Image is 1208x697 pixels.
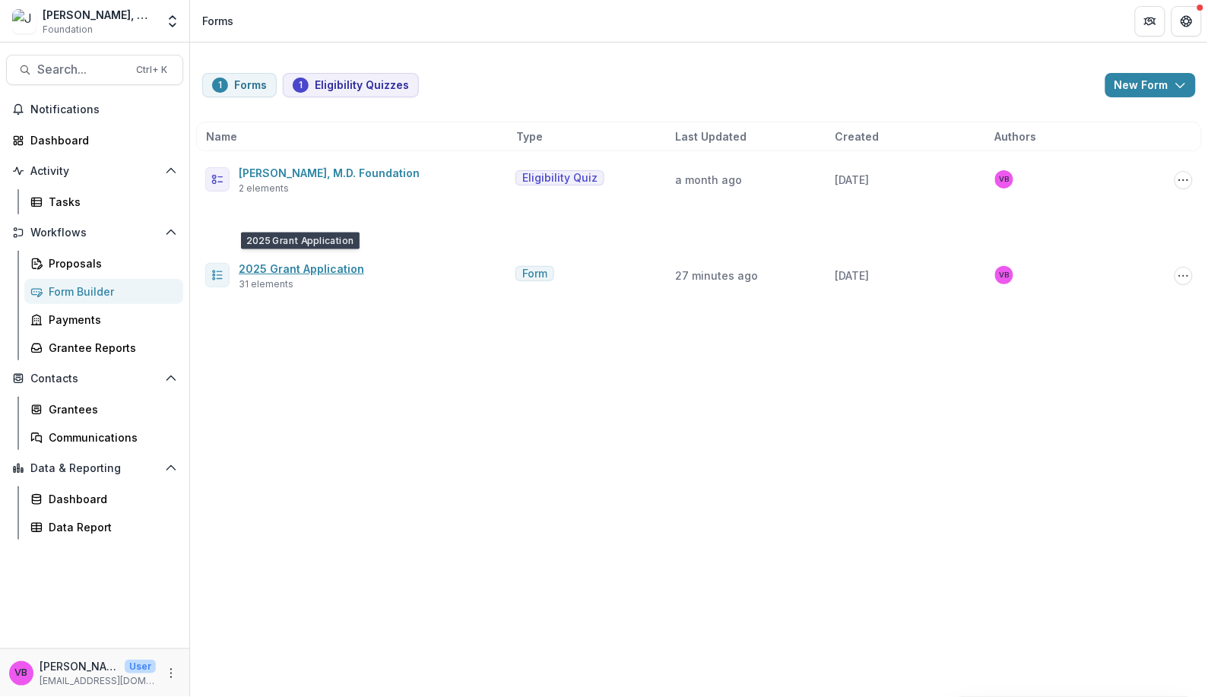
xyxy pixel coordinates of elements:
a: Form Builder [24,279,183,304]
span: Search... [37,62,127,77]
span: [DATE] [835,173,870,186]
button: Open Workflows [6,220,183,245]
nav: breadcrumb [196,10,239,32]
button: Eligibility Quizzes [283,73,419,97]
button: Partners [1135,6,1165,36]
button: Options [1175,267,1193,285]
a: Dashboard [6,128,183,153]
div: Proposals [49,255,171,271]
div: [PERSON_NAME], M.D. Foundation [43,7,156,23]
button: New Form [1105,73,1196,97]
div: Ctrl + K [133,62,170,78]
span: Workflows [30,227,159,239]
span: Authors [994,128,1036,144]
button: Notifications [6,97,183,122]
button: Forms [202,73,277,97]
button: Options [1175,171,1193,189]
button: Open entity switcher [162,6,183,36]
div: Dashboard [49,491,171,507]
span: 1 [218,80,222,90]
div: Velma Brooks-Benson [999,176,1009,183]
a: Data Report [24,515,183,540]
a: Communications [24,425,183,450]
a: Payments [24,307,183,332]
img: Joseph A. Bailey II, M.D. Foundation [12,9,36,33]
a: [PERSON_NAME], M.D. Foundation [239,166,420,179]
a: Grantees [24,397,183,422]
span: Type [516,128,543,144]
div: Grantees [49,401,171,417]
div: Dashboard [30,132,171,148]
p: User [125,660,156,673]
a: Dashboard [24,486,183,512]
div: Communications [49,429,171,445]
div: Payments [49,312,171,328]
span: 27 minutes ago [675,269,758,282]
a: 2025 Grant Application [239,262,364,275]
a: Grantee Reports [24,335,183,360]
button: Open Data & Reporting [6,456,183,480]
button: More [162,664,180,683]
div: Forms [202,13,233,29]
span: Activity [30,165,159,178]
span: Foundation [43,23,93,36]
div: Velma Brooks-Benson [999,271,1009,279]
div: Form Builder [49,284,171,299]
button: Open Contacts [6,366,183,391]
span: Created [835,128,880,144]
button: Open Activity [6,159,183,183]
button: Search... [6,55,183,85]
div: Grantee Reports [49,340,171,356]
a: Tasks [24,189,183,214]
div: Data Report [49,519,171,535]
span: Form [522,268,547,280]
div: Velma Brooks-Benson [15,668,28,678]
span: 2 elements [239,182,289,195]
div: Tasks [49,194,171,210]
span: Contacts [30,372,159,385]
span: Last Updated [676,128,747,144]
button: Get Help [1172,6,1202,36]
span: Name [206,128,237,144]
span: [DATE] [835,269,870,282]
p: [PERSON_NAME] [40,658,119,674]
a: Proposals [24,251,183,276]
span: a month ago [675,173,742,186]
span: 1 [299,80,303,90]
span: Notifications [30,103,177,116]
span: Eligibility Quiz [522,172,598,185]
svg: avatar [1013,208,1149,343]
p: [EMAIL_ADDRESS][DOMAIN_NAME] [40,674,156,688]
span: Data & Reporting [30,462,159,475]
span: 31 elements [239,277,293,291]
